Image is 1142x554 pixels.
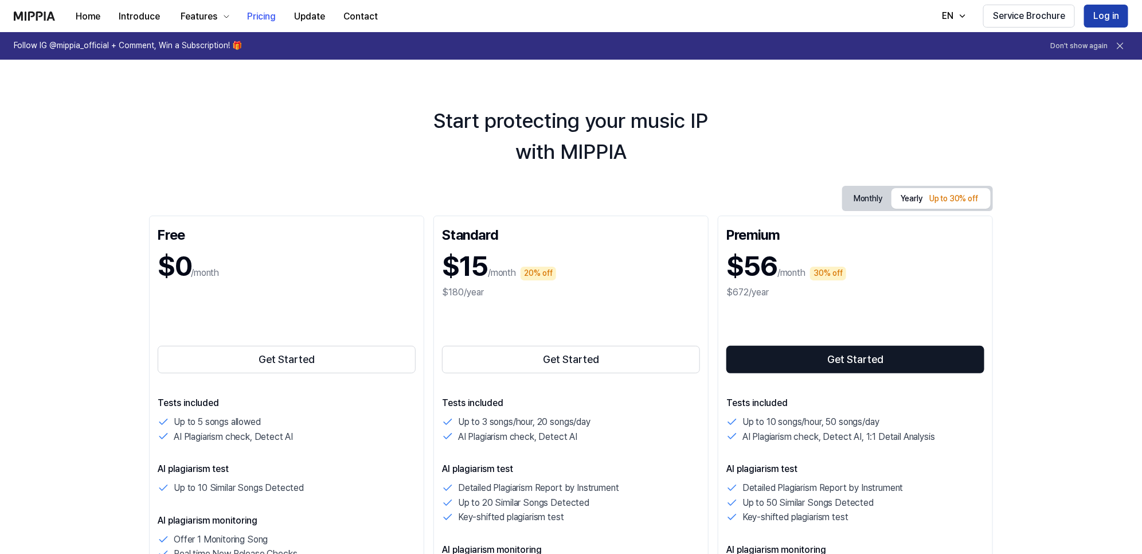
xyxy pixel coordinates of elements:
div: $672/year [726,286,984,299]
img: logo [14,11,55,21]
p: /month [777,266,805,280]
p: Up to 50 Similar Songs Detected [742,496,874,510]
button: Introduce [109,5,169,28]
a: Get Started [158,344,416,376]
button: Service Brochure [983,5,1075,28]
p: Up to 3 songs/hour, 20 songs/day [458,415,590,430]
button: Don't show again [1050,41,1108,51]
div: 20% off [521,267,556,280]
button: Get Started [726,346,984,373]
button: Pricing [238,5,285,28]
p: AI Plagiarism check, Detect AI [174,430,293,444]
p: Key-shifted plagiarism test [458,510,564,525]
p: Offer 1 Monitoring Song [174,532,268,547]
p: AI plagiarism test [726,462,984,476]
div: Premium [726,224,984,243]
p: Tests included [158,396,416,410]
h1: $0 [158,247,191,286]
button: Update [285,5,334,28]
p: /month [488,266,516,280]
p: Detailed Plagiarism Report by Instrument [458,481,619,496]
button: Contact [334,5,387,28]
p: AI plagiarism test [158,462,416,476]
h1: $15 [442,247,488,286]
div: Standard [442,224,700,243]
div: 30% off [810,267,846,280]
button: Yearly [891,188,991,209]
p: Detailed Plagiarism Report by Instrument [742,481,904,496]
p: Tests included [442,396,700,410]
p: Key-shifted plagiarism test [742,510,848,525]
h1: $56 [726,247,777,286]
a: Update [285,1,334,32]
button: Features [169,5,238,28]
h1: Follow IG @mippia_official + Comment, Win a Subscription! 🎁 [14,40,242,52]
p: AI Plagiarism check, Detect AI, 1:1 Detail Analysis [742,430,935,444]
div: EN [940,9,956,23]
a: Pricing [238,1,285,32]
p: Up to 20 Similar Songs Detected [458,496,589,510]
p: Up to 10 songs/hour, 50 songs/day [742,415,879,430]
a: Get Started [442,344,700,376]
div: $180/year [442,286,700,299]
p: AI plagiarism test [442,462,700,476]
p: /month [191,266,219,280]
button: Get Started [158,346,416,373]
button: Home [67,5,109,28]
p: AI Plagiarism check, Detect AI [458,430,577,444]
p: Tests included [726,396,984,410]
p: AI plagiarism monitoring [158,514,416,528]
button: Monthly [844,190,891,208]
div: Features [178,10,220,24]
p: Up to 10 Similar Songs Detected [174,481,304,496]
a: Get Started [726,344,984,376]
button: Get Started [442,346,700,373]
button: EN [930,5,974,28]
button: Log in [1084,5,1128,28]
p: Up to 5 songs allowed [174,415,261,430]
div: Free [158,224,416,243]
div: Up to 30% off [926,192,981,206]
